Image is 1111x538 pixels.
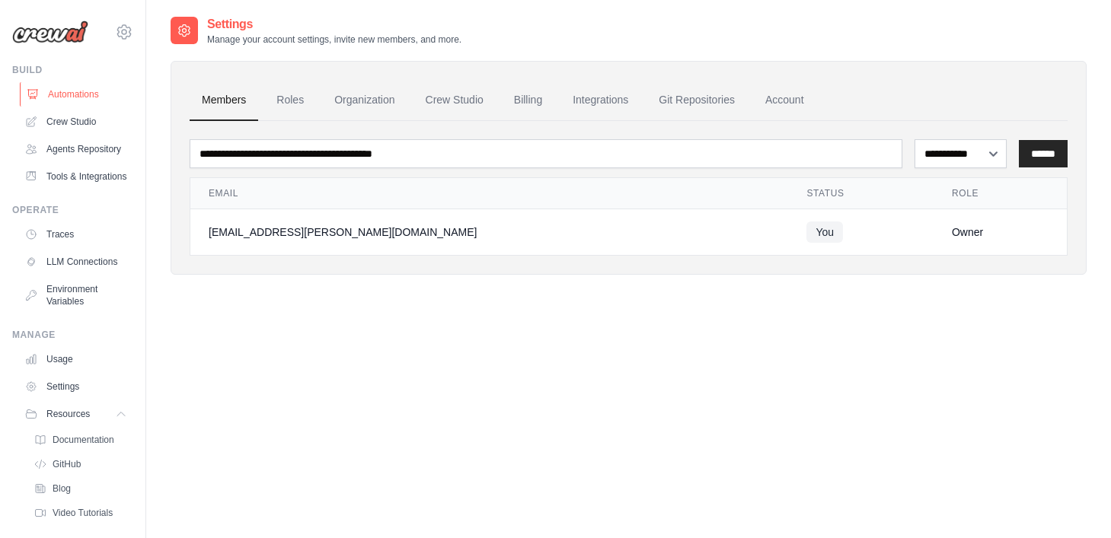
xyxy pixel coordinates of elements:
[502,80,554,121] a: Billing
[12,329,133,341] div: Manage
[934,178,1067,209] th: Role
[753,80,816,121] a: Account
[53,482,71,495] span: Blog
[646,80,747,121] a: Git Repositories
[53,458,81,470] span: GitHub
[18,277,133,314] a: Environment Variables
[27,478,133,499] a: Blog
[18,110,133,134] a: Crew Studio
[560,80,640,121] a: Integrations
[788,178,934,209] th: Status
[207,33,461,46] p: Manage your account settings, invite new members, and more.
[18,402,133,426] button: Resources
[18,164,133,189] a: Tools & Integrations
[20,82,135,107] a: Automations
[18,250,133,274] a: LLM Connections
[27,502,133,524] a: Video Tutorials
[53,434,114,446] span: Documentation
[18,137,133,161] a: Agents Repository
[209,224,770,240] div: [EMAIL_ADDRESS][PERSON_NAME][DOMAIN_NAME]
[18,347,133,371] a: Usage
[952,224,1049,240] div: Owner
[190,80,258,121] a: Members
[12,21,88,43] img: Logo
[18,222,133,247] a: Traces
[190,178,788,209] th: Email
[207,15,461,33] h2: Settings
[322,80,407,121] a: Organization
[806,221,843,243] span: You
[46,408,90,420] span: Resources
[12,64,133,76] div: Build
[413,80,496,121] a: Crew Studio
[53,507,113,519] span: Video Tutorials
[264,80,316,121] a: Roles
[27,429,133,450] a: Documentation
[12,204,133,216] div: Operate
[27,454,133,475] a: GitHub
[18,374,133,399] a: Settings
